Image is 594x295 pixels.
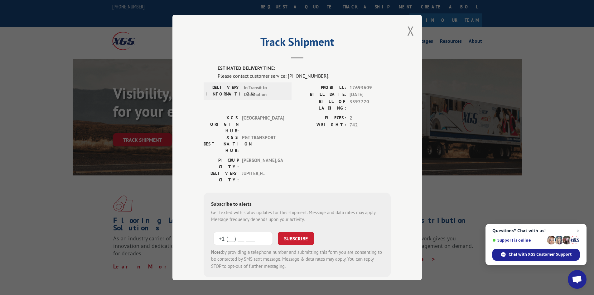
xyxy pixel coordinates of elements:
strong: Note: [211,249,222,255]
label: PIECES: [297,115,346,122]
label: DELIVERY CITY: [204,170,239,183]
label: XGS ORIGIN HUB: [204,115,239,134]
span: Questions? Chat with us! [492,228,580,233]
span: [PERSON_NAME] , GA [242,157,284,170]
button: Close modal [407,22,414,39]
span: Support is online [492,238,545,243]
span: JUPITER , FL [242,170,284,183]
label: DELIVERY INFORMATION: [205,84,241,98]
div: by providing a telephone number and submitting this form you are consenting to be contacted by SM... [211,249,383,270]
div: Chat with XGS Customer Support [492,249,580,261]
label: ESTIMATED DELIVERY TIME: [218,65,391,72]
span: [GEOGRAPHIC_DATA] [242,115,284,134]
span: 742 [350,121,391,129]
div: Get texted with status updates for this shipment. Message and data rates may apply. Message frequ... [211,209,383,223]
span: Close chat [574,227,582,234]
label: WEIGHT: [297,121,346,129]
span: PGT TRANSPORT [242,134,284,154]
span: 17693609 [350,84,391,91]
span: 2 [350,115,391,122]
span: 3397720 [350,98,391,111]
div: Please contact customer service: [PHONE_NUMBER]. [218,72,391,80]
label: PROBILL: [297,84,346,91]
span: In Transit to Destination [244,84,286,98]
label: XGS DESTINATION HUB: [204,134,239,154]
label: BILL OF LADING: [297,98,346,111]
label: PICKUP CITY: [204,157,239,170]
div: Open chat [568,270,587,289]
h2: Track Shipment [204,37,391,49]
div: Subscribe to alerts [211,200,383,209]
span: Chat with XGS Customer Support [509,252,572,257]
button: SUBSCRIBE [278,232,314,245]
span: [DATE] [350,91,391,98]
label: BILL DATE: [297,91,346,98]
input: Phone Number [214,232,273,245]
